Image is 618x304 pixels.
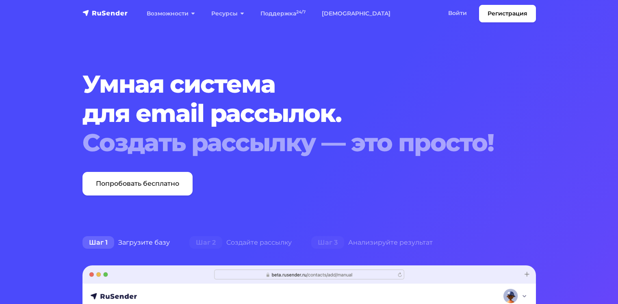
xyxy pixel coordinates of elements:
div: Загрузите базу [73,235,180,251]
a: Войти [440,5,475,22]
a: Попробовать бесплатно [82,172,193,195]
a: Возможности [139,5,203,22]
h1: Умная система для email рассылок. [82,69,497,157]
span: Шаг 1 [82,236,114,249]
div: Создайте рассылку [180,235,301,251]
a: Ресурсы [203,5,252,22]
div: Анализируйте результат [301,235,442,251]
a: Поддержка24/7 [252,5,314,22]
div: Создать рассылку — это просто! [82,128,497,157]
a: Регистрация [479,5,536,22]
sup: 24/7 [296,9,306,15]
span: Шаг 3 [311,236,344,249]
img: RuSender [82,9,128,17]
span: Шаг 2 [189,236,222,249]
a: [DEMOGRAPHIC_DATA] [314,5,399,22]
